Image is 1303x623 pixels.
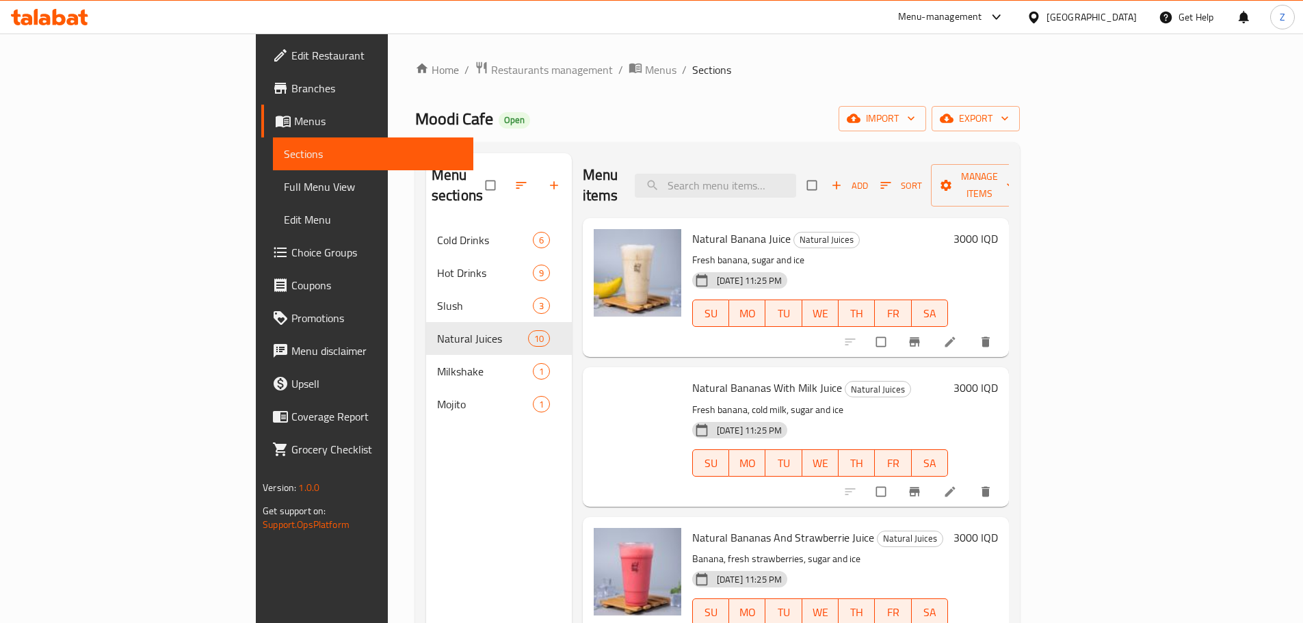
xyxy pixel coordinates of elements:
[868,329,897,355] span: Select to update
[261,236,473,269] a: Choice Groups
[437,396,533,412] span: Mojito
[845,382,910,397] span: Natural Juices
[771,453,796,473] span: TU
[729,449,765,477] button: MO
[808,304,833,323] span: WE
[261,105,473,137] a: Menus
[437,265,533,281] span: Hot Drinks
[426,256,572,289] div: Hot Drinks9
[534,234,549,247] span: 6
[899,327,932,357] button: Branch-specific-item
[261,334,473,367] a: Menu disclaimer
[844,453,869,473] span: TH
[291,277,462,293] span: Coupons
[294,113,462,129] span: Menus
[692,300,729,327] button: SU
[415,103,493,134] span: Moodi Cafe
[261,39,473,72] a: Edit Restaurant
[284,211,462,228] span: Edit Menu
[711,424,787,437] span: [DATE] 11:25 PM
[765,449,802,477] button: TU
[692,377,842,398] span: Natural Bananas With Milk Juice
[291,408,462,425] span: Coverage Report
[618,62,623,78] li: /
[1280,10,1285,25] span: Z
[426,224,572,256] div: Cold Drinks6
[844,304,869,323] span: TH
[898,9,982,25] div: Menu-management
[871,175,931,196] span: Sort items
[880,602,906,622] span: FR
[711,573,787,586] span: [DATE] 11:25 PM
[735,304,760,323] span: MO
[953,528,998,547] h6: 3000 IQD
[291,244,462,261] span: Choice Groups
[971,477,1003,507] button: delete
[692,527,874,548] span: Natural Bananas And Strawberrie Juice
[942,168,1017,202] span: Manage items
[698,602,724,622] span: SU
[426,355,572,388] div: Milkshake1
[953,378,998,397] h6: 3000 IQD
[877,175,925,196] button: Sort
[682,62,687,78] li: /
[844,602,869,622] span: TH
[261,367,473,400] a: Upsell
[799,172,828,198] span: Select section
[917,304,943,323] span: SA
[771,304,796,323] span: TU
[880,178,922,194] span: Sort
[802,449,839,477] button: WE
[828,175,871,196] span: Add item
[534,365,549,378] span: 1
[529,332,549,345] span: 10
[273,203,473,236] a: Edit Menu
[263,502,326,520] span: Get support on:
[868,479,897,505] span: Select to update
[711,274,787,287] span: [DATE] 11:25 PM
[594,229,681,317] img: Natural Banana Juice
[534,398,549,411] span: 1
[261,302,473,334] a: Promotions
[943,485,960,499] a: Edit menu item
[802,300,839,327] button: WE
[735,453,760,473] span: MO
[932,106,1020,131] button: export
[878,531,943,546] span: Natural Juices
[880,453,906,473] span: FR
[912,300,948,327] button: SA
[594,528,681,615] img: Natural Bananas And Strawberrie Juice
[875,449,911,477] button: FR
[491,62,613,78] span: Restaurants management
[808,453,833,473] span: WE
[831,178,868,194] span: Add
[539,170,572,200] button: Add section
[284,146,462,162] span: Sections
[692,449,729,477] button: SU
[291,343,462,359] span: Menu disclaimer
[635,174,796,198] input: search
[899,477,932,507] button: Branch-specific-item
[917,453,943,473] span: SA
[475,61,613,79] a: Restaurants management
[284,178,462,195] span: Full Menu View
[263,479,296,496] span: Version:
[850,110,915,127] span: import
[499,114,530,126] span: Open
[437,232,533,248] span: Cold Drinks
[499,112,530,129] div: Open
[793,232,860,248] div: Natural Juices
[291,80,462,96] span: Branches
[943,335,960,349] a: Edit menu item
[533,232,550,248] div: items
[291,441,462,458] span: Grocery Checklist
[971,327,1003,357] button: delete
[534,267,549,280] span: 9
[735,602,760,622] span: MO
[1047,10,1137,25] div: [GEOGRAPHIC_DATA]
[506,170,539,200] span: Sort sections
[692,62,731,78] span: Sections
[839,106,926,131] button: import
[437,297,533,314] span: Slush
[437,330,528,347] span: Natural Juices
